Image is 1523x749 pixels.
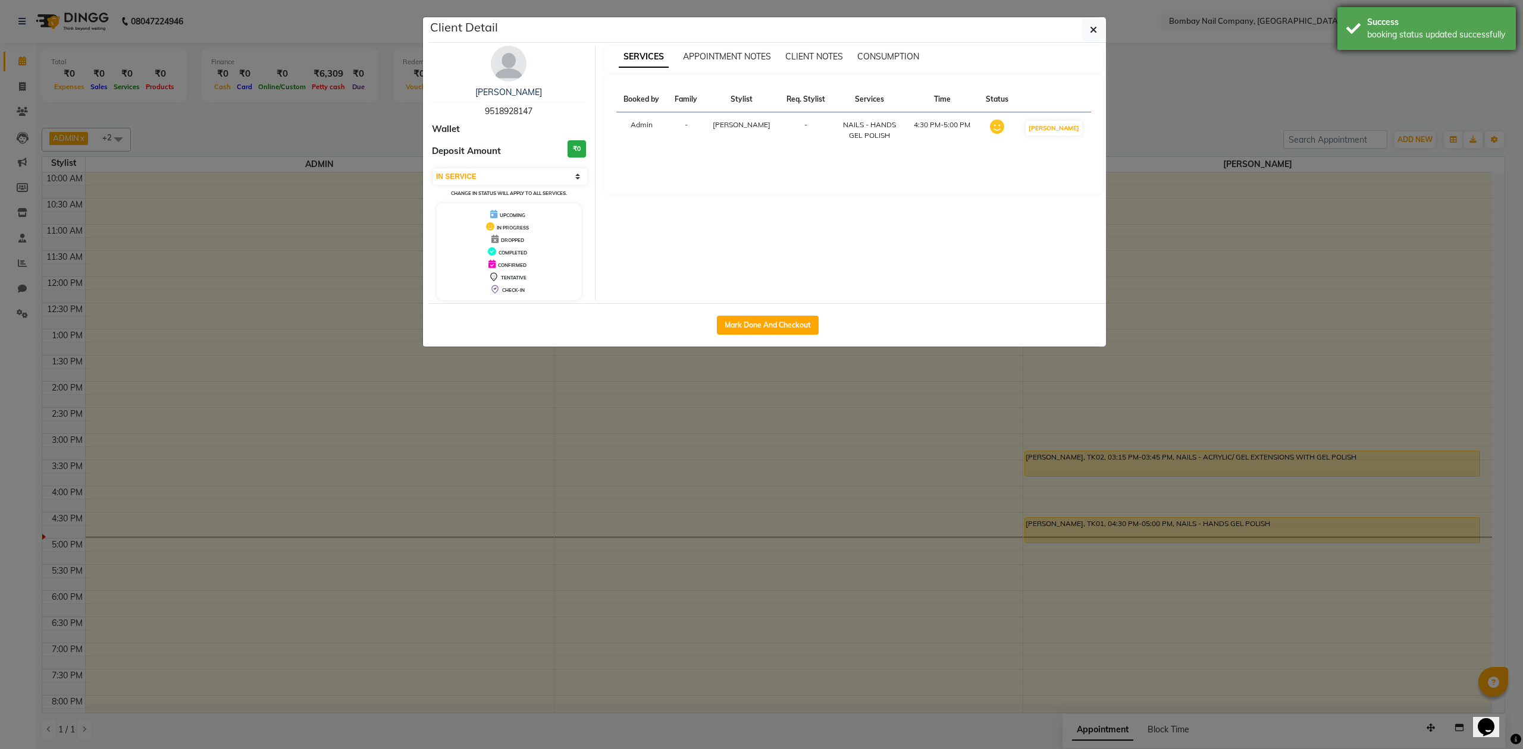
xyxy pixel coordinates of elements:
th: Status [979,87,1016,112]
span: IN PROGRESS [497,225,529,231]
span: 9518928147 [485,106,532,117]
span: UPCOMING [500,212,525,218]
span: DROPPED [501,237,524,243]
td: - [667,112,704,149]
span: CHECK-IN [502,287,525,293]
a: [PERSON_NAME] [475,87,542,97]
button: [PERSON_NAME] [1026,121,1082,136]
h5: Client Detail [430,18,498,36]
div: Success [1367,16,1507,29]
span: Deposit Amount [432,144,501,158]
td: - [779,112,833,149]
th: Family [667,87,704,112]
th: Time [906,87,979,112]
span: APPOINTMENT NOTES [683,51,771,62]
img: avatar [491,46,527,81]
td: 4:30 PM-5:00 PM [906,112,979,149]
th: Services [833,87,906,112]
td: Admin [616,112,668,149]
span: [PERSON_NAME] [713,120,770,129]
th: Booked by [616,87,668,112]
span: TENTATIVE [501,275,527,281]
span: SERVICES [619,46,669,68]
span: CONFIRMED [498,262,527,268]
small: Change in status will apply to all services. [451,190,567,196]
div: booking status updated successfully [1367,29,1507,41]
h3: ₹0 [568,140,586,158]
span: CONSUMPTION [857,51,919,62]
iframe: chat widget [1473,701,1511,737]
th: Stylist [705,87,779,112]
button: Mark Done And Checkout [717,316,819,335]
span: CLIENT NOTES [785,51,843,62]
span: Wallet [432,122,460,136]
span: COMPLETED [499,250,527,256]
div: NAILS - HANDS GEL POLISH [840,119,899,141]
th: Req. Stylist [779,87,833,112]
